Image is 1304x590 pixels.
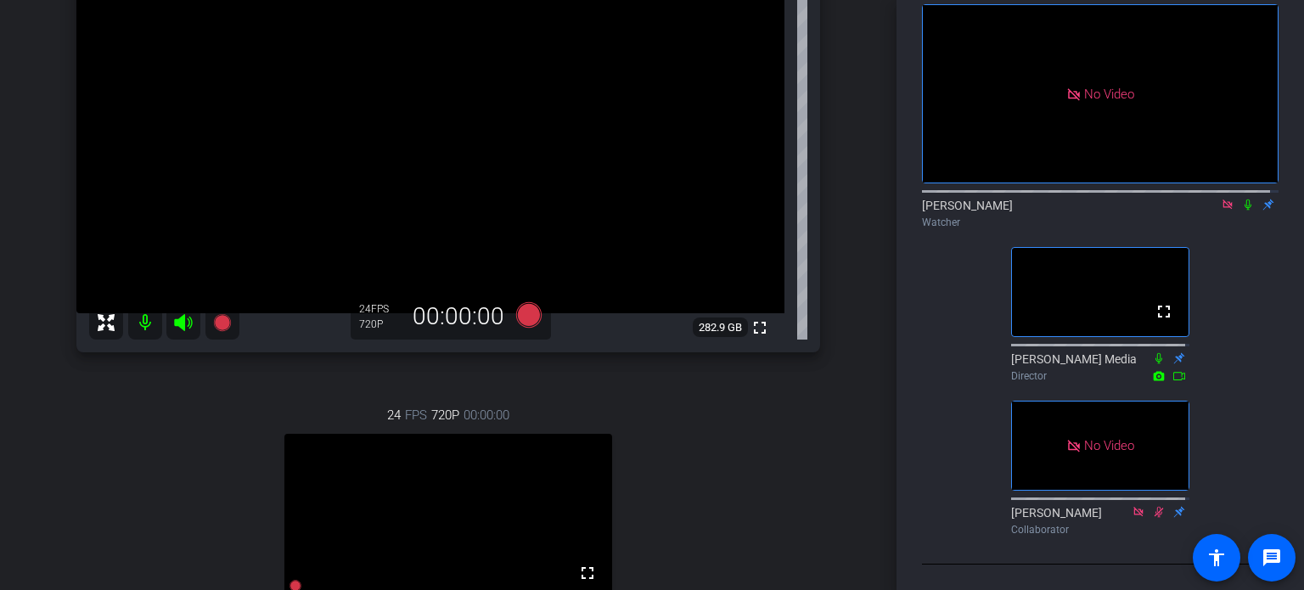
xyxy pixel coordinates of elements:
span: FPS [405,406,427,424]
div: [PERSON_NAME] [1011,504,1189,537]
span: 24 [387,406,401,424]
div: 00:00:00 [402,302,515,331]
mat-icon: accessibility [1206,548,1227,568]
mat-icon: fullscreen [750,317,770,338]
span: No Video [1084,437,1134,452]
div: Collaborator [1011,522,1189,537]
div: 720P [359,317,402,331]
mat-icon: message [1262,548,1282,568]
div: Director [1011,368,1189,384]
div: Watcher [922,215,1279,230]
mat-icon: fullscreen [577,563,598,583]
span: No Video [1084,86,1134,101]
div: [PERSON_NAME] [922,197,1279,230]
span: 720P [431,406,459,424]
span: 00:00:00 [464,406,509,424]
div: [PERSON_NAME] Media [1011,351,1189,384]
span: 282.9 GB [693,317,748,338]
span: FPS [371,303,389,315]
mat-icon: fullscreen [1154,301,1174,322]
div: 24 [359,302,402,316]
